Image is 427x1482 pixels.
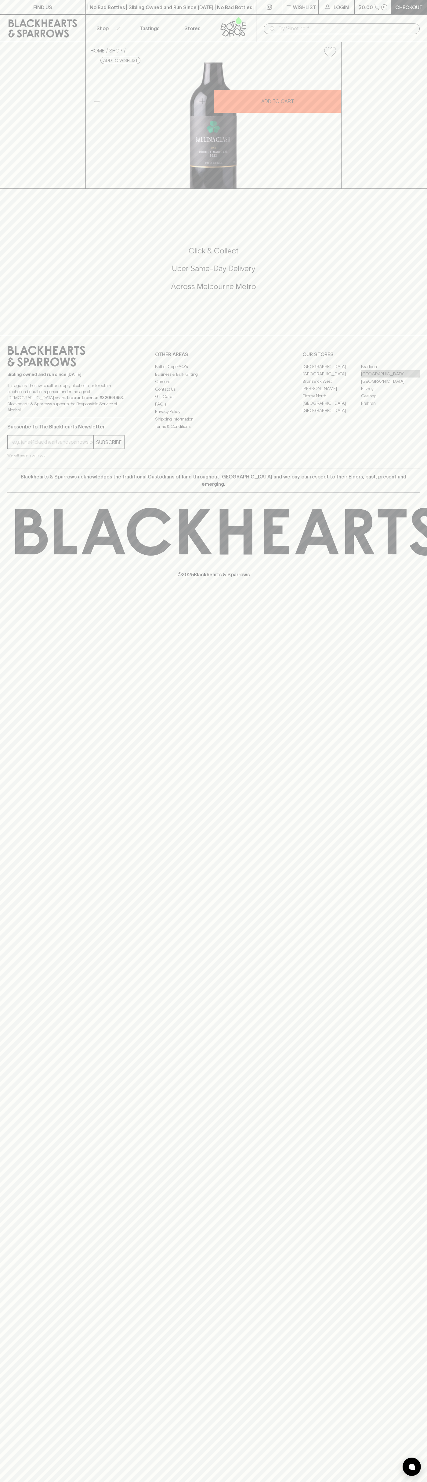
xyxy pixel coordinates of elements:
[155,363,272,370] a: Bottle Drop FAQ's
[155,400,272,408] a: FAQ's
[12,437,93,447] input: e.g. jane@blackheartsandsparrows.com.au
[361,378,420,385] a: [GEOGRAPHIC_DATA]
[302,370,361,378] a: [GEOGRAPHIC_DATA]
[302,399,361,407] a: [GEOGRAPHIC_DATA]
[322,45,338,60] button: Add to wishlist
[96,439,122,446] p: SUBSCRIBE
[91,48,105,53] a: HOME
[302,351,420,358] p: OUR STORES
[361,399,420,407] a: Prahran
[395,4,423,11] p: Checkout
[7,246,420,256] h5: Click & Collect
[7,371,125,378] p: Sibling owned and run since [DATE]
[302,363,361,370] a: [GEOGRAPHIC_DATA]
[155,385,272,393] a: Contact Us
[33,4,52,11] p: FIND US
[96,25,109,32] p: Shop
[86,63,341,188] img: 41447.png
[214,90,341,113] button: ADD TO CART
[358,4,373,11] p: $0.00
[361,363,420,370] a: Braddon
[109,48,122,53] a: SHOP
[155,378,272,385] a: Careers
[7,452,125,458] p: We will never spam you
[383,5,385,9] p: 0
[7,221,420,324] div: Call to action block
[361,385,420,392] a: Fitzroy
[100,57,140,64] button: Add to wishlist
[155,415,272,423] a: Shipping Information
[12,473,415,488] p: Blackhearts & Sparrows acknowledges the traditional Custodians of land throughout [GEOGRAPHIC_DAT...
[7,281,420,292] h5: Across Melbourne Metro
[155,393,272,400] a: Gift Cards
[7,382,125,413] p: It is against the law to sell or supply alcohol to, or to obtain alcohol on behalf of a person un...
[293,4,316,11] p: Wishlist
[7,423,125,430] p: Subscribe to The Blackhearts Newsletter
[155,423,272,430] a: Terms & Conditions
[155,408,272,415] a: Privacy Policy
[128,15,171,42] a: Tastings
[155,351,272,358] p: OTHER AREAS
[302,392,361,399] a: Fitzroy North
[94,435,124,449] button: SUBSCRIBE
[67,395,123,400] strong: Liquor License #32064953
[86,15,128,42] button: Shop
[302,407,361,414] a: [GEOGRAPHIC_DATA]
[361,370,420,378] a: [GEOGRAPHIC_DATA]
[261,98,294,105] p: ADD TO CART
[334,4,349,11] p: Login
[302,385,361,392] a: [PERSON_NAME]
[409,1464,415,1470] img: bubble-icon
[361,392,420,399] a: Geelong
[278,24,415,34] input: Try "Pinot noir"
[184,25,200,32] p: Stores
[171,15,214,42] a: Stores
[140,25,159,32] p: Tastings
[7,263,420,274] h5: Uber Same-Day Delivery
[302,378,361,385] a: Brunswick West
[155,370,272,378] a: Business & Bulk Gifting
